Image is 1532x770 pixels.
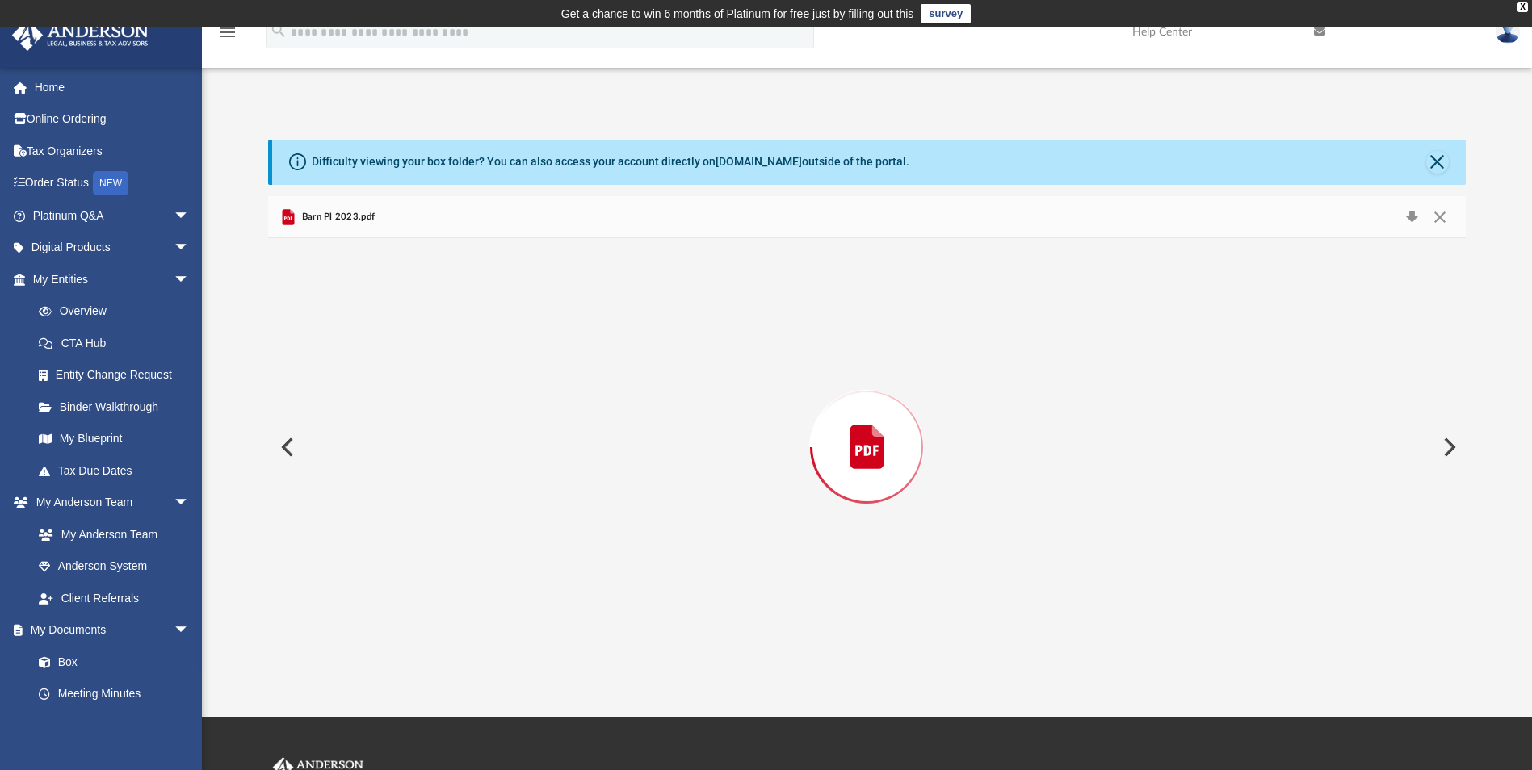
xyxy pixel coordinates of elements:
[23,359,214,391] a: Entity Change Request
[1496,20,1520,44] img: User Pic
[23,295,214,328] a: Overview
[7,19,153,51] img: Anderson Advisors Platinum Portal
[11,199,214,232] a: Platinum Q&Aarrow_drop_down
[93,171,128,195] div: NEW
[268,196,1465,655] div: Preview
[23,423,206,455] a: My Blueprint
[174,199,206,232] span: arrow_drop_down
[23,709,198,742] a: Forms Library
[174,487,206,520] span: arrow_drop_down
[23,678,206,710] a: Meeting Minutes
[23,646,198,678] a: Box
[174,614,206,647] span: arrow_drop_down
[716,155,802,168] a: [DOMAIN_NAME]
[23,327,214,359] a: CTA Hub
[174,232,206,265] span: arrow_drop_down
[11,232,214,264] a: Digital Productsarrow_drop_down
[218,31,237,42] a: menu
[268,425,304,470] button: Previous File
[561,4,914,23] div: Get a chance to win 6 months of Platinum for free just by filling out this
[1397,206,1426,228] button: Download
[11,103,214,136] a: Online Ordering
[11,263,214,295] a: My Entitiesarrow_drop_down
[23,391,214,423] a: Binder Walkthrough
[312,153,909,170] div: Difficulty viewing your box folder? You can also access your account directly on outside of the p...
[1426,151,1449,174] button: Close
[11,614,206,647] a: My Documentsarrow_drop_down
[11,167,214,200] a: Order StatusNEW
[23,550,206,583] a: Anderson System
[11,135,214,167] a: Tax Organizers
[218,23,237,42] i: menu
[23,518,198,550] a: My Anderson Team
[921,4,971,23] a: survey
[1430,425,1466,470] button: Next File
[23,454,214,487] a: Tax Due Dates
[298,210,375,224] span: Barn Pl 2023.pdf
[23,582,206,614] a: Client Referrals
[1425,206,1454,228] button: Close
[270,22,288,40] i: search
[174,263,206,296] span: arrow_drop_down
[11,71,214,103] a: Home
[1517,2,1528,12] div: close
[11,487,206,519] a: My Anderson Teamarrow_drop_down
